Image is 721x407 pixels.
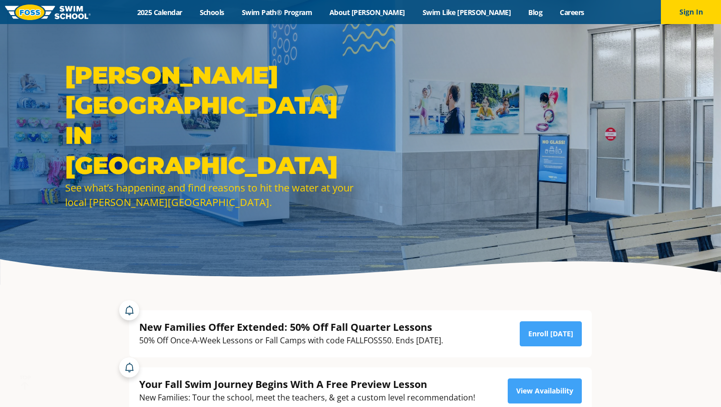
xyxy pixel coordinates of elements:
[139,391,475,404] div: New Families: Tour the school, meet the teachers, & get a custom level recommendation!
[65,180,355,210] div: See what’s happening and find reasons to hit the water at your local [PERSON_NAME][GEOGRAPHIC_DATA].
[508,378,582,403] a: View Availability
[5,5,91,20] img: FOSS Swim School Logo
[520,8,551,17] a: Blog
[65,60,355,180] h1: [PERSON_NAME][GEOGRAPHIC_DATA] in [GEOGRAPHIC_DATA]
[128,8,191,17] a: 2025 Calendar
[20,374,31,390] div: TOP
[414,8,520,17] a: Swim Like [PERSON_NAME]
[551,8,593,17] a: Careers
[233,8,320,17] a: Swim Path® Program
[139,377,475,391] div: Your Fall Swim Journey Begins With A Free Preview Lesson
[520,321,582,346] a: Enroll [DATE]
[139,334,443,347] div: 50% Off Once-A-Week Lessons or Fall Camps with code FALLFOSS50. Ends [DATE].
[139,320,443,334] div: New Families Offer Extended: 50% Off Fall Quarter Lessons
[321,8,414,17] a: About [PERSON_NAME]
[191,8,233,17] a: Schools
